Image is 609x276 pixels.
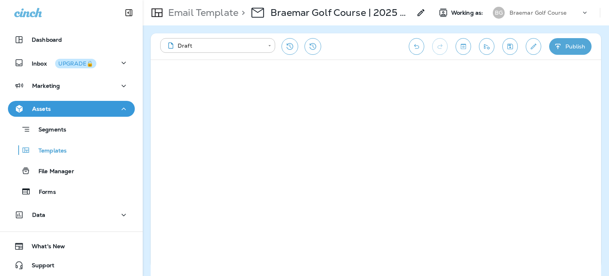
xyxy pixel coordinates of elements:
[31,126,66,134] p: Segments
[456,38,471,55] button: Toggle preview
[526,38,541,55] button: Edit details
[479,38,494,55] button: Send test email
[55,59,96,68] button: UPGRADE🔒
[8,207,135,223] button: Data
[24,243,65,253] span: What's New
[493,7,505,19] div: BG
[8,121,135,138] button: Segments
[32,212,46,218] p: Data
[238,7,245,19] p: >
[8,101,135,117] button: Assets
[509,10,567,16] p: Braemar Golf Course
[8,183,135,200] button: Forms
[502,38,518,55] button: Save
[549,38,592,55] button: Publish
[31,189,56,196] p: Forms
[270,7,412,19] p: Braemar Golf Course | 2025 MN Adaptive Open Spectator Promotion - 9/26
[31,147,67,155] p: Templates
[282,38,298,55] button: Restore from previous version
[32,106,51,112] p: Assets
[118,5,140,21] button: Collapse Sidebar
[8,142,135,158] button: Templates
[8,32,135,48] button: Dashboard
[8,78,135,94] button: Marketing
[8,238,135,254] button: What's New
[32,59,96,67] p: Inbox
[451,10,485,16] span: Working as:
[31,168,74,176] p: File Manager
[409,38,424,55] button: Undo
[8,162,135,179] button: File Manager
[32,37,62,43] p: Dashboard
[24,262,54,272] span: Support
[32,83,60,89] p: Marketing
[304,38,321,55] button: View Changelog
[8,55,135,71] button: InboxUPGRADE🔒
[165,7,238,19] p: Email Template
[8,257,135,273] button: Support
[58,61,93,66] div: UPGRADE🔒
[166,42,262,50] div: Draft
